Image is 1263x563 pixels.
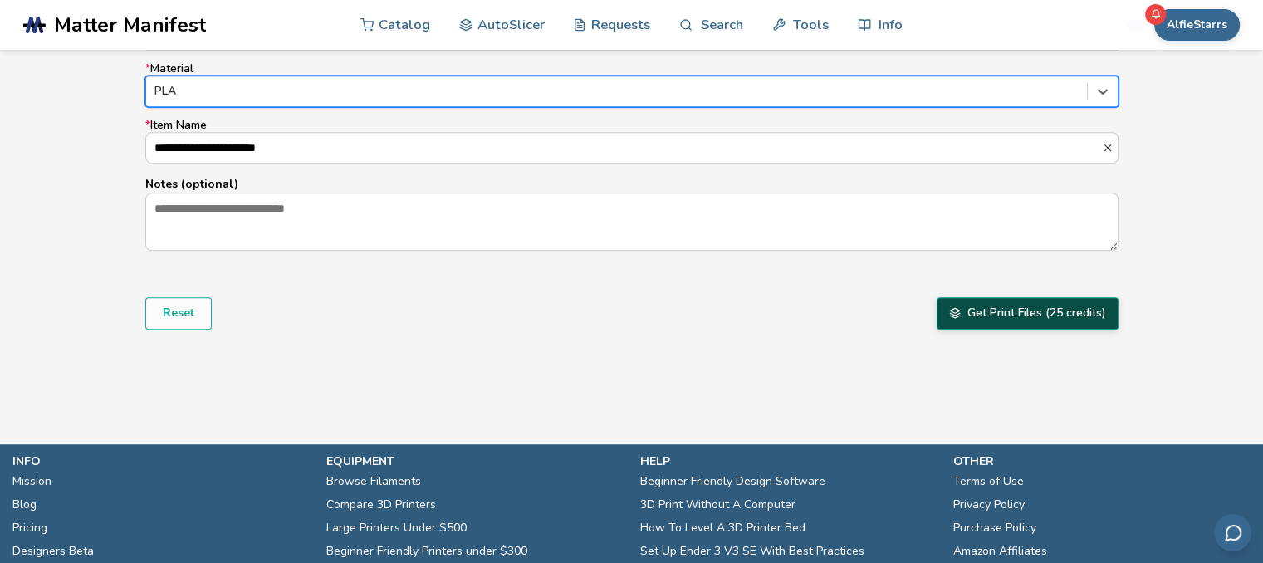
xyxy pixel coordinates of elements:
p: other [953,453,1251,470]
p: Notes (optional) [145,175,1119,193]
p: help [640,453,937,470]
button: AlfieStarrs [1154,9,1240,41]
a: Amazon Affiliates [953,540,1047,563]
a: Large Printers Under $500 [326,516,467,540]
button: Send feedback via email [1214,514,1251,551]
a: Pricing [12,516,47,540]
textarea: Notes (optional) [146,193,1118,250]
a: 3D Print Without A Computer [640,493,795,516]
a: Beginner Friendly Printers under $300 [326,540,527,563]
a: Set Up Ender 3 V3 SE With Best Practices [640,540,864,563]
p: equipment [326,453,624,470]
button: Reset [145,297,212,329]
button: *Item Name [1102,142,1118,154]
a: Compare 3D Printers [326,493,436,516]
a: Blog [12,493,37,516]
a: Browse Filaments [326,470,421,493]
a: Mission [12,470,51,493]
span: Matter Manifest [54,13,206,37]
a: Terms of Use [953,470,1024,493]
a: Designers Beta [12,540,94,563]
button: Get Print Files (25 credits) [937,297,1119,329]
a: How To Level A 3D Printer Bed [640,516,805,540]
a: Privacy Policy [953,493,1025,516]
a: Beginner Friendly Design Software [640,470,825,493]
p: info [12,453,310,470]
label: Material [145,62,1119,107]
label: Item Name [145,119,1119,164]
a: Purchase Policy [953,516,1036,540]
input: *Item Name [146,133,1102,163]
